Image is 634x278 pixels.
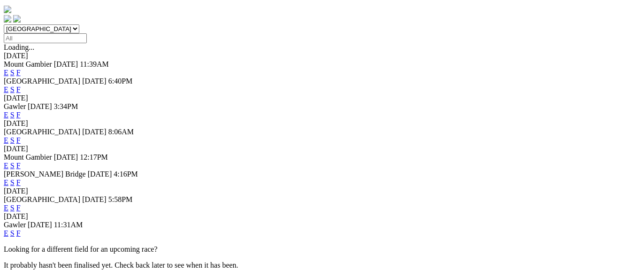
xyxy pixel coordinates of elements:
[4,52,630,60] div: [DATE]
[13,15,21,23] img: twitter.svg
[16,111,21,119] a: F
[4,15,11,23] img: facebook.svg
[108,77,133,85] span: 6:40PM
[4,119,630,128] div: [DATE]
[16,69,21,77] a: F
[4,195,80,203] span: [GEOGRAPHIC_DATA]
[4,102,26,110] span: Gawler
[28,221,52,229] span: [DATE]
[54,153,78,161] span: [DATE]
[4,111,8,119] a: E
[4,33,87,43] input: Select date
[4,69,8,77] a: E
[28,102,52,110] span: [DATE]
[10,111,15,119] a: S
[4,245,630,254] p: Looking for a different field for an upcoming race?
[10,229,15,237] a: S
[4,43,34,51] span: Loading...
[82,128,107,136] span: [DATE]
[16,178,21,186] a: F
[16,85,21,93] a: F
[10,178,15,186] a: S
[80,153,108,161] span: 12:17PM
[108,195,133,203] span: 5:58PM
[54,60,78,68] span: [DATE]
[82,195,107,203] span: [DATE]
[4,60,52,68] span: Mount Gambier
[4,170,86,178] span: [PERSON_NAME] Bridge
[4,136,8,144] a: E
[10,204,15,212] a: S
[88,170,112,178] span: [DATE]
[4,153,52,161] span: Mount Gambier
[82,77,107,85] span: [DATE]
[10,85,15,93] a: S
[4,261,238,269] partial: It probably hasn't been finalised yet. Check back later to see when it has been.
[10,136,15,144] a: S
[16,204,21,212] a: F
[108,128,134,136] span: 8:06AM
[16,162,21,170] a: F
[10,162,15,170] a: S
[16,136,21,144] a: F
[4,128,80,136] span: [GEOGRAPHIC_DATA]
[54,102,78,110] span: 3:34PM
[114,170,138,178] span: 4:16PM
[4,162,8,170] a: E
[4,212,630,221] div: [DATE]
[4,77,80,85] span: [GEOGRAPHIC_DATA]
[4,145,630,153] div: [DATE]
[4,6,11,13] img: logo-grsa-white.png
[4,94,630,102] div: [DATE]
[10,69,15,77] a: S
[4,85,8,93] a: E
[4,221,26,229] span: Gawler
[4,229,8,237] a: E
[4,204,8,212] a: E
[4,178,8,186] a: E
[54,221,83,229] span: 11:31AM
[80,60,109,68] span: 11:39AM
[16,229,21,237] a: F
[4,187,630,195] div: [DATE]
